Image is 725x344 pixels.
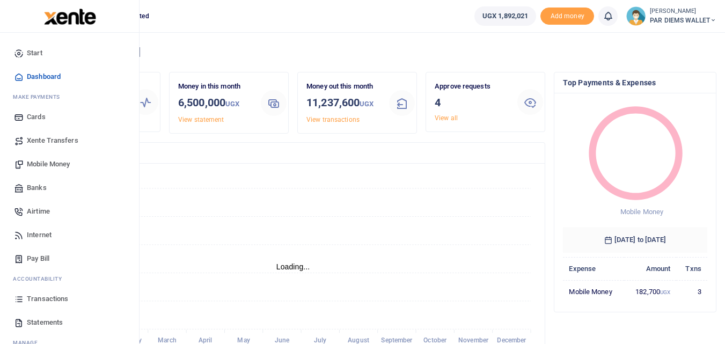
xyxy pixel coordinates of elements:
[470,6,540,26] li: Wallet ballance
[178,81,252,92] p: Money in this month
[306,81,380,92] p: Money out this month
[676,257,707,280] th: Txns
[27,206,50,217] span: Airtime
[626,6,646,26] img: profile-user
[27,135,78,146] span: Xente Transfers
[21,275,62,283] span: countability
[435,94,509,111] h3: 4
[9,223,130,247] a: Internet
[563,280,624,303] td: Mobile Money
[27,71,61,82] span: Dashboard
[435,114,458,122] a: View all
[50,147,536,159] h4: Transactions Overview
[624,257,676,280] th: Amount
[9,41,130,65] a: Start
[27,159,70,170] span: Mobile Money
[225,100,239,108] small: UGX
[43,12,96,20] a: logo-small logo-large logo-large
[540,8,594,25] span: Add money
[360,100,374,108] small: UGX
[563,227,707,253] h6: [DATE] to [DATE]
[563,257,624,280] th: Expense
[27,230,52,240] span: Internet
[650,7,716,16] small: [PERSON_NAME]
[620,208,663,216] span: Mobile Money
[9,105,130,129] a: Cards
[563,77,707,89] h4: Top Payments & Expenses
[178,94,252,112] h3: 6,500,000
[9,89,130,105] li: M
[540,11,594,19] a: Add money
[306,94,380,112] h3: 11,237,600
[9,200,130,223] a: Airtime
[676,280,707,303] td: 3
[9,152,130,176] a: Mobile Money
[27,182,47,193] span: Banks
[44,9,96,25] img: logo-large
[9,176,130,200] a: Banks
[18,93,60,101] span: ake Payments
[41,46,716,58] h4: Hello [PERSON_NAME]
[276,262,310,271] text: Loading...
[27,317,63,328] span: Statements
[435,81,509,92] p: Approve requests
[9,270,130,287] li: Ac
[540,8,594,25] li: Toup your wallet
[306,116,360,123] a: View transactions
[9,247,130,270] a: Pay Bill
[624,280,676,303] td: 182,700
[27,48,42,58] span: Start
[27,253,49,264] span: Pay Bill
[178,116,224,123] a: View statement
[9,129,130,152] a: Xente Transfers
[9,311,130,334] a: Statements
[9,287,130,311] a: Transactions
[660,289,670,295] small: UGX
[482,11,528,21] span: UGX 1,892,021
[27,294,68,304] span: Transactions
[9,65,130,89] a: Dashboard
[626,6,716,26] a: profile-user [PERSON_NAME] PAR DIEMS WALLET
[27,112,46,122] span: Cards
[474,6,536,26] a: UGX 1,892,021
[650,16,716,25] span: PAR DIEMS WALLET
